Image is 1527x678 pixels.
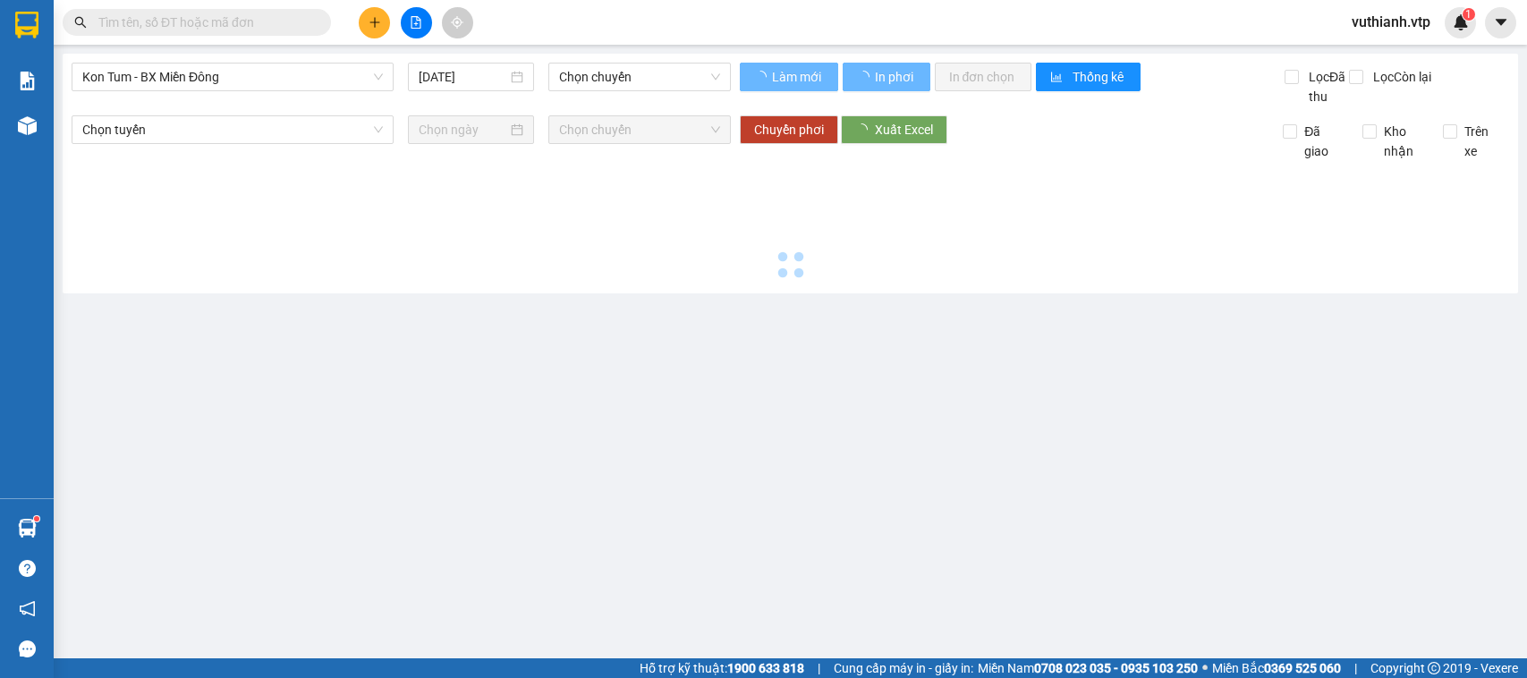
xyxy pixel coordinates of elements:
[18,116,37,135] img: warehouse-icon
[841,115,947,144] button: Xuất Excel
[410,16,422,29] span: file-add
[1465,8,1472,21] span: 1
[857,71,872,83] span: loading
[1036,63,1141,91] button: bar-chartThống kê
[1297,122,1349,161] span: Đã giao
[754,71,769,83] span: loading
[1366,67,1434,87] span: Lọc Còn lại
[834,658,973,678] span: Cung cấp máy in - giấy in:
[442,7,473,38] button: aim
[1463,8,1475,21] sup: 1
[369,16,381,29] span: plus
[559,116,719,143] span: Chọn chuyến
[855,123,875,136] span: loading
[640,658,804,678] span: Hỗ trợ kỹ thuật:
[1428,662,1440,674] span: copyright
[1377,122,1429,161] span: Kho nhận
[1354,658,1357,678] span: |
[1050,71,1065,85] span: bar-chart
[1264,661,1341,675] strong: 0369 525 060
[740,63,838,91] button: Làm mới
[401,7,432,38] button: file-add
[1034,661,1198,675] strong: 0708 023 035 - 0935 103 250
[82,116,383,143] span: Chọn tuyến
[19,600,36,617] span: notification
[419,67,507,87] input: 14/08/2025
[98,13,310,32] input: Tìm tên, số ĐT hoặc mã đơn
[875,120,933,140] span: Xuất Excel
[843,63,930,91] button: In phơi
[935,63,1032,91] button: In đơn chọn
[451,16,463,29] span: aim
[1302,67,1349,106] span: Lọc Đã thu
[559,64,719,90] span: Chọn chuyến
[1453,14,1469,30] img: icon-new-feature
[19,560,36,577] span: question-circle
[740,115,838,144] button: Chuyển phơi
[1073,67,1126,87] span: Thống kê
[419,120,507,140] input: Chọn ngày
[18,72,37,90] img: solution-icon
[875,67,916,87] span: In phơi
[1202,665,1208,672] span: ⚪️
[82,64,383,90] span: Kon Tum - BX Miền Đông
[19,640,36,657] span: message
[1337,11,1445,33] span: vuthianh.vtp
[359,7,390,38] button: plus
[727,661,804,675] strong: 1900 633 818
[34,516,39,521] sup: 1
[978,658,1198,678] span: Miền Nam
[18,519,37,538] img: warehouse-icon
[15,12,38,38] img: logo-vxr
[1212,658,1341,678] span: Miền Bắc
[74,16,87,29] span: search
[818,658,820,678] span: |
[1493,14,1509,30] span: caret-down
[1485,7,1516,38] button: caret-down
[772,67,824,87] span: Làm mới
[1457,122,1509,161] span: Trên xe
